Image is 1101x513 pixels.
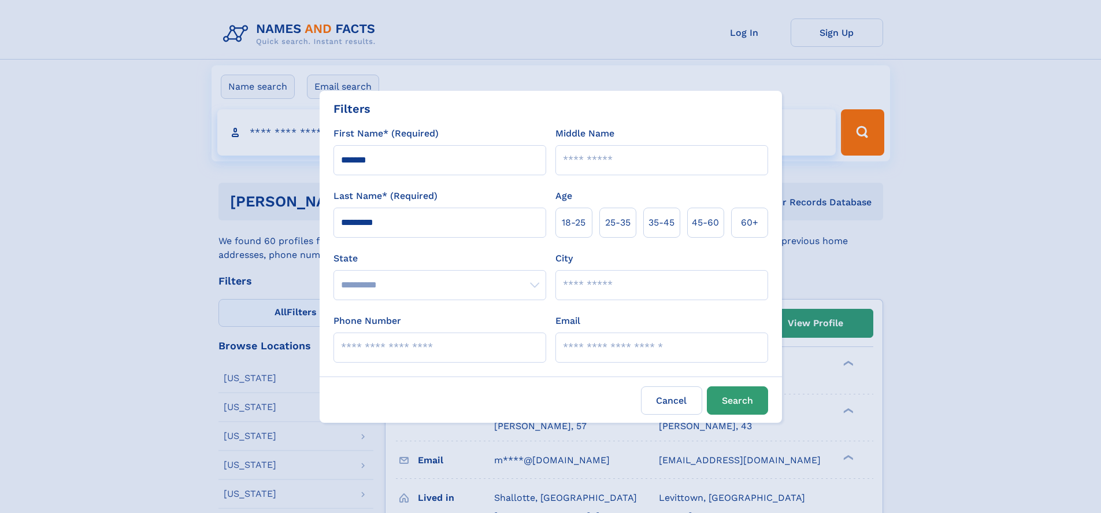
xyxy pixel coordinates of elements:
[333,127,439,141] label: First Name* (Required)
[555,189,572,203] label: Age
[333,189,438,203] label: Last Name* (Required)
[648,216,674,230] span: 35‑45
[333,314,401,328] label: Phone Number
[333,252,546,265] label: State
[605,216,631,230] span: 25‑35
[562,216,585,230] span: 18‑25
[741,216,758,230] span: 60+
[555,314,580,328] label: Email
[333,100,370,117] div: Filters
[555,252,573,265] label: City
[692,216,719,230] span: 45‑60
[707,386,768,415] button: Search
[641,386,702,415] label: Cancel
[555,127,614,141] label: Middle Name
